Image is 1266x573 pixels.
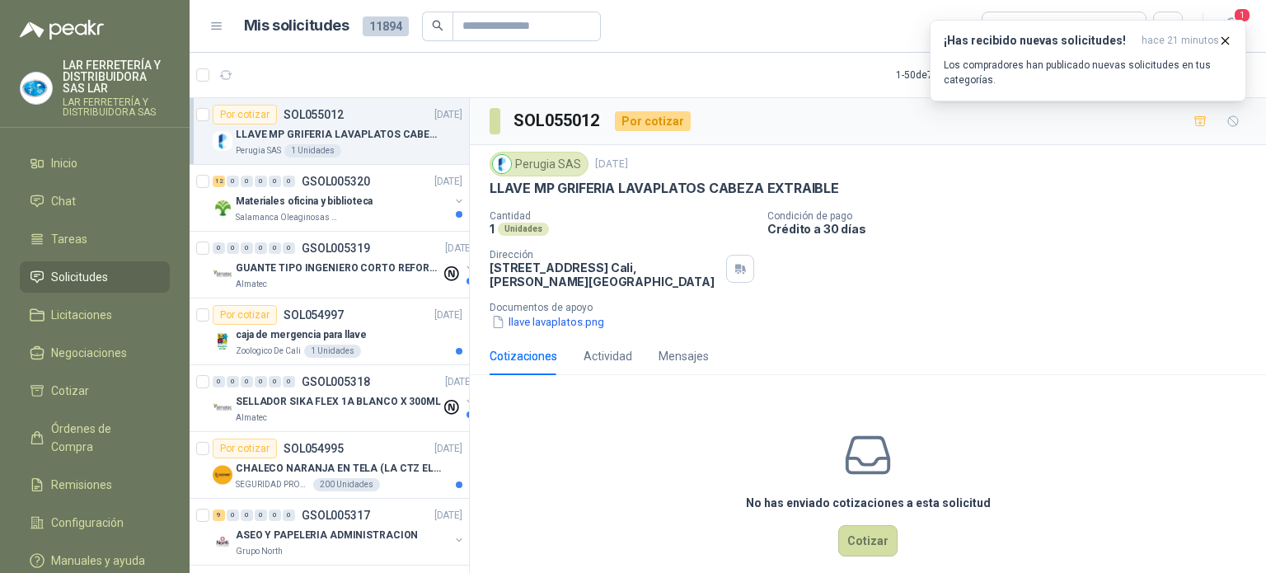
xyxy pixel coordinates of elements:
div: 0 [269,176,281,187]
p: [STREET_ADDRESS] Cali , [PERSON_NAME][GEOGRAPHIC_DATA] [490,261,720,289]
div: 0 [255,242,267,254]
p: Salamanca Oleaginosas SAS [236,211,340,224]
p: LAR FERRETERÍA Y DISTRIBUIDORA SAS LAR [63,59,170,94]
a: Por cotizarSOL055012[DATE] Company LogoLLAVE MP GRIFERIA LAVAPLATOS CABEZA EXTRAIBLEPerugia SAS1 ... [190,98,469,165]
div: 0 [213,242,225,254]
a: 0 0 0 0 0 0 GSOL005318[DATE] Company LogoSELLADOR SIKA FLEX 1A BLANCO X 300MLAlmatec [213,372,476,425]
p: 1 [490,222,495,236]
p: Los compradores han publicado nuevas solicitudes en tus categorías. [944,58,1232,87]
p: LLAVE MP GRIFERIA LAVAPLATOS CABEZA EXTRAIBLE [490,180,839,197]
div: 0 [283,376,295,387]
span: Chat [51,192,76,210]
p: Crédito a 30 días [767,222,1259,236]
div: 0 [283,242,295,254]
span: Cotizar [51,382,89,400]
p: SOL054997 [284,309,344,321]
h1: Mis solicitudes [244,14,349,38]
p: [DATE] [434,174,462,190]
div: 0 [283,510,295,521]
img: Company Logo [213,331,232,351]
span: Remisiones [51,476,112,494]
div: 12 [213,176,225,187]
div: 0 [227,510,239,521]
a: Por cotizarSOL054997[DATE] Company Logocaja de mergencia para llaveZoologico De Cali1 Unidades [190,298,469,365]
div: 0 [213,376,225,387]
a: Cotizar [20,375,170,406]
h3: No has enviado cotizaciones a esta solicitud [746,494,991,512]
div: 1 - 50 de 7016 [896,62,1003,88]
p: LLAVE MP GRIFERIA LAVAPLATOS CABEZA EXTRAIBLE [236,127,441,143]
a: Configuración [20,507,170,538]
span: Manuales y ayuda [51,552,145,570]
p: caja de mergencia para llave [236,327,367,343]
p: [DATE] [445,374,473,390]
p: SOL054995 [284,443,344,454]
p: SEGURIDAD PROVISER LTDA [236,478,310,491]
div: Por cotizar [213,439,277,458]
div: Unidades [498,223,549,236]
p: Cantidad [490,210,754,222]
div: 0 [227,176,239,187]
img: Company Logo [213,465,232,485]
p: SELLADOR SIKA FLEX 1A BLANCO X 300ML [236,394,441,410]
a: Solicitudes [20,261,170,293]
p: Materiales oficina y biblioteca [236,194,373,209]
div: 0 [269,510,281,521]
div: 0 [283,176,295,187]
p: Documentos de apoyo [490,302,1259,313]
p: [DATE] [434,308,462,323]
span: Licitaciones [51,306,112,324]
div: 1 Unidades [284,144,341,157]
img: Logo peakr [20,20,104,40]
img: Company Logo [213,532,232,552]
p: LAR FERRETERÍA Y DISTRIBUIDORA SAS [63,97,170,117]
p: Grupo North [236,545,283,558]
div: Por cotizar [615,111,691,131]
p: Condición de pago [767,210,1259,222]
p: GSOL005319 [302,242,370,254]
p: [DATE] [595,157,628,172]
div: Por cotizar [213,105,277,124]
span: Órdenes de Compra [51,420,154,456]
span: hace 21 minutos [1142,34,1219,48]
a: 12 0 0 0 0 0 GSOL005320[DATE] Company LogoMateriales oficina y bibliotecaSalamanca Oleaginosas SAS [213,171,466,224]
p: Perugia SAS [236,144,281,157]
div: 0 [255,510,267,521]
a: Chat [20,186,170,217]
div: 200 Unidades [313,478,380,491]
div: 9 [213,510,225,521]
button: Cotizar [838,525,898,557]
span: search [432,20,443,31]
span: Tareas [51,230,87,248]
h3: SOL055012 [513,108,602,134]
img: Company Logo [21,73,52,104]
img: Company Logo [213,198,232,218]
span: 11894 [363,16,409,36]
img: Company Logo [213,265,232,284]
span: Configuración [51,514,124,532]
p: Dirección [490,249,720,261]
a: Tareas [20,223,170,255]
div: 0 [269,242,281,254]
span: 1 [1233,7,1251,23]
p: Zoologico De Cali [236,345,301,358]
p: Almatec [236,411,267,425]
button: llave lavaplatos.png [490,313,606,331]
p: GSOL005318 [302,376,370,387]
div: 1 Unidades [304,345,361,358]
div: 0 [241,376,253,387]
h3: ¡Has recibido nuevas solicitudes! [944,34,1135,48]
p: GUANTE TIPO INGENIERO CORTO REFORZADO [236,261,441,276]
div: Por cotizar [213,305,277,325]
div: 0 [241,176,253,187]
div: Perugia SAS [490,152,588,176]
p: [DATE] [434,508,462,524]
a: Inicio [20,148,170,179]
button: 1 [1217,12,1246,41]
img: Company Logo [213,398,232,418]
p: [DATE] [434,441,462,457]
div: Todas [992,17,1027,35]
p: SOL055012 [284,109,344,120]
div: 0 [241,510,253,521]
p: GSOL005317 [302,510,370,521]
